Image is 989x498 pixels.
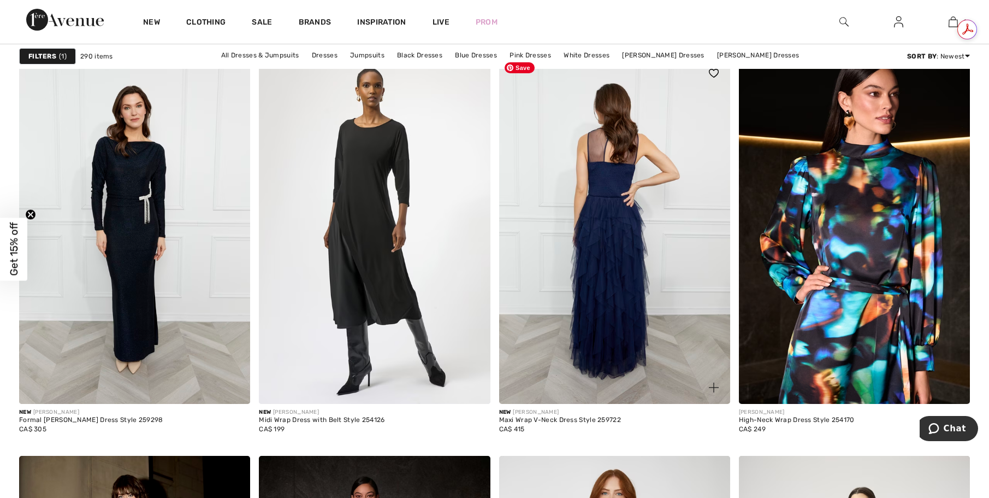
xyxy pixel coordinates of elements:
a: Live [433,16,449,28]
img: search the website [839,15,849,28]
a: White Dresses [558,48,615,62]
span: New [499,409,511,415]
a: All Dresses & Jumpsuits [216,48,305,62]
img: Midi Wrap Dress with Belt Style 254126. Black [259,57,490,404]
div: Midi Wrap Dress with Belt Style 254126 [259,417,384,424]
strong: Filters [28,51,56,61]
a: Pink Dresses [504,48,556,62]
img: My Bag [949,15,958,28]
a: [PERSON_NAME] Dresses [712,48,804,62]
span: CA$ 249 [739,425,766,433]
div: : Newest [907,51,970,61]
span: Get 15% off [8,222,20,276]
a: New [143,17,160,29]
div: [PERSON_NAME] [19,408,163,417]
span: 1 [963,17,966,27]
span: 1 [59,51,67,61]
span: New [19,409,31,415]
span: CA$ 305 [19,425,46,433]
img: heart_black_full.svg [709,69,719,78]
img: My Info [894,15,903,28]
a: Sign In [885,15,912,29]
img: 1ère Avenue [26,9,104,31]
span: 290 items [80,51,113,61]
a: Jumpsuits [345,48,390,62]
img: Formal Maxi Sheath Dress Style 259298. Twilight [19,57,250,404]
div: [PERSON_NAME] [499,408,621,417]
iframe: Opens a widget where you can chat to one of our agents [920,416,978,443]
img: High-Neck Wrap Dress Style 254170. Black/Multi [739,57,970,404]
span: CA$ 415 [499,425,525,433]
a: 1 [926,15,980,28]
div: High-Neck Wrap Dress Style 254170 [739,417,855,424]
span: CA$ 199 [259,425,285,433]
a: Blue Dresses [449,48,502,62]
a: Prom [476,16,498,28]
div: Maxi Wrap V-Neck Dress Style 259722 [499,417,621,424]
a: Dresses [306,48,343,62]
strong: Sort By [907,52,937,60]
span: Save [505,62,535,73]
img: plus_v2.svg [709,383,719,392]
button: Close teaser [25,209,36,220]
a: Maxi Wrap V-Neck Dress Style 259722. Navy [499,57,730,404]
span: Inspiration [357,17,406,29]
div: [PERSON_NAME] [259,408,384,417]
a: Clothing [186,17,226,29]
div: Formal [PERSON_NAME] Dress Style 259298 [19,417,163,424]
a: Brands [299,17,331,29]
div: [PERSON_NAME] [739,408,855,417]
a: Black Dresses [392,48,448,62]
span: New [259,409,271,415]
a: [PERSON_NAME] Dresses [617,48,709,62]
a: Sale [252,17,272,29]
